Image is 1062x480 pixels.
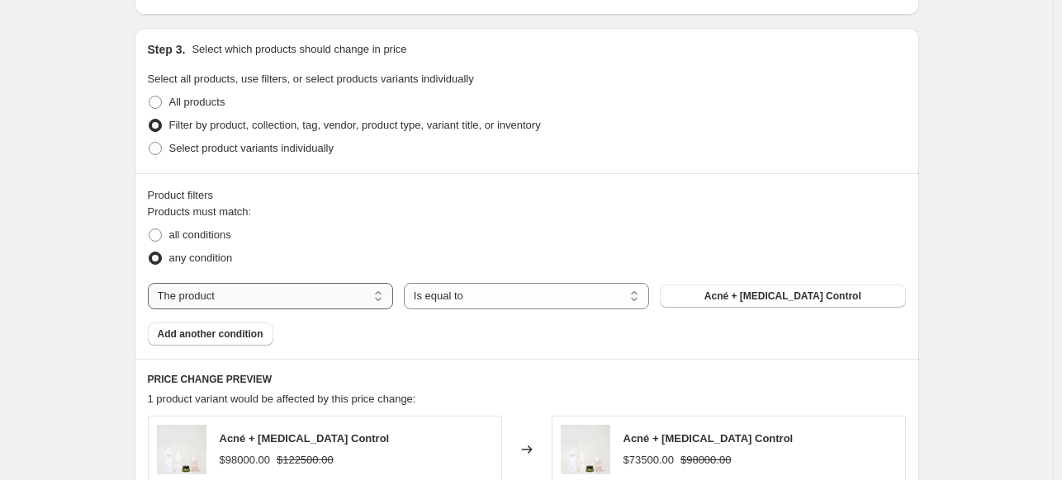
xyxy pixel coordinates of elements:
button: Add another condition [148,322,273,346]
span: Products must match: [148,205,252,218]
img: Acne_Blackhead-Control-Kit_9ed32c12-93be-4349-97c1-e4b1e2bf5818_80x.jpg [157,425,206,474]
h2: Step 3. [148,41,186,58]
p: Select which products should change in price [192,41,406,58]
span: Filter by product, collection, tag, vendor, product type, variant title, or inventory [169,119,541,131]
span: Acné + [MEDICAL_DATA] Control [704,289,861,303]
span: Acné + [MEDICAL_DATA] Control [623,432,794,445]
button: Acné + Blackhead Control [660,285,905,308]
span: Add another condition [158,327,263,341]
strike: $122500.00 [277,452,334,468]
span: Acné + [MEDICAL_DATA] Control [220,432,390,445]
img: Acne_Blackhead-Control-Kit_9ed32c12-93be-4349-97c1-e4b1e2bf5818_80x.jpg [561,425,610,474]
div: $73500.00 [623,452,674,468]
span: All products [169,96,225,108]
span: Select product variants individually [169,142,334,154]
h6: PRICE CHANGE PREVIEW [148,373,906,386]
strike: $98000.00 [680,452,731,468]
div: $98000.00 [220,452,270,468]
div: Product filters [148,187,906,204]
span: 1 product variant would be affected by this price change: [148,393,416,405]
span: Select all products, use filters, or select products variants individually [148,73,474,85]
span: any condition [169,252,233,264]
span: all conditions [169,228,231,241]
